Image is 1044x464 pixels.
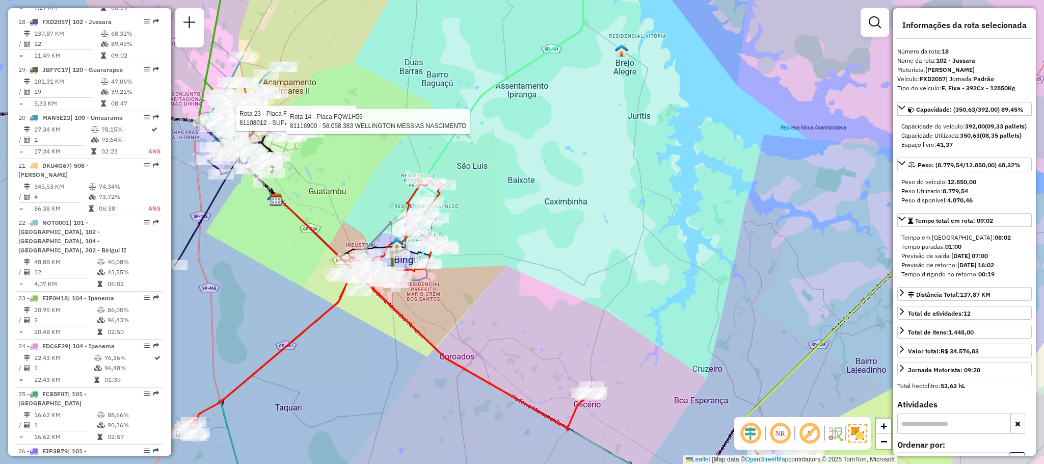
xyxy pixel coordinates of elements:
span: 26 - [18,447,87,464]
span: Tempo total em rota: 09:02 [915,217,993,224]
div: Tipo do veículo: [897,84,1032,93]
td: = [18,146,23,157]
i: % de utilização do peso [97,259,105,265]
span: FDC6F29 [42,342,68,350]
i: Total de Atividades [24,194,30,200]
strong: 350,63 [960,132,980,139]
em: Opções [144,448,150,454]
td: 08:47 [111,98,159,109]
i: % de utilização da cubagem [97,317,105,323]
span: Exibir rótulo [797,421,822,446]
td: ANS [138,203,161,214]
div: Capacidade Utilizada: [901,131,1028,140]
i: % de utilização da cubagem [97,422,105,428]
i: Distância Total [24,31,30,37]
strong: [DATE] 07:00 [951,252,988,260]
span: Ocultar NR [768,421,792,446]
i: % de utilização da cubagem [97,269,105,275]
strong: 41,37 [936,141,953,148]
a: OpenStreetMap [745,456,789,463]
i: Total de Atividades [24,365,30,371]
td: 02:57 [107,432,158,442]
td: 96,43% [107,315,158,325]
i: % de utilização da cubagem [101,89,109,95]
div: Espaço livre: [901,140,1028,149]
strong: 12.850,00 [947,178,976,186]
td: 93,64% [101,135,148,145]
a: Valor total:R$ 34.576,83 [897,344,1032,357]
em: Rota exportada [153,18,159,24]
td: 20,95 KM [34,305,97,315]
i: Total de Atividades [24,137,30,143]
div: Tempo dirigindo no retorno: [901,270,1028,279]
div: Distância Total: [908,290,991,299]
td: 96,48% [104,363,153,373]
strong: 392,00 [965,122,985,130]
i: % de utilização do peso [94,355,102,361]
td: 68,32% [111,29,159,39]
div: Map data © contributors,© 2025 TomTom, Microsoft [683,455,897,464]
strong: [PERSON_NAME] [925,66,975,73]
strong: 1.448,00 [948,328,974,336]
img: 625 UDC Light Campus Universitário [267,193,280,206]
span: | 102 - Jussara [68,18,112,25]
i: Distância Total [24,307,30,313]
span: Total de atividades: [908,310,971,317]
i: Tempo total em rota [97,329,102,335]
i: Distância Total [24,259,30,265]
i: % de utilização da cubagem [101,41,109,47]
td: / [18,363,23,373]
span: | Jornada: [946,75,994,83]
td: 48,88 KM [34,257,97,267]
td: / [18,315,23,325]
td: = [18,375,23,385]
td: 06:38 [98,203,138,214]
em: Opções [144,66,150,72]
td: 39,21% [111,87,159,97]
span: | 120 - Guararapes [68,66,123,73]
span: | 104 - Ipanema [68,342,115,350]
span: | 104 - Ipanema [68,294,114,302]
i: Tempo total em rota [101,53,106,59]
i: Distância Total [24,79,30,85]
img: CDD Araçatuba [270,193,283,207]
div: Previsão de retorno: [901,261,1028,270]
a: Exibir filtros [865,12,885,33]
a: Jornada Motorista: 09:20 [897,363,1032,376]
i: Distância Total [24,412,30,418]
span: 25 - [18,390,87,407]
img: BIRIGUI [390,238,404,251]
td: 40,08% [107,257,158,267]
span: 21 - [18,162,89,178]
a: Peso: (8.779,54/12.850,00) 68,32% [897,158,1032,171]
td: 06:02 [107,279,158,289]
span: Ocultar deslocamento [738,421,763,446]
em: Opções [144,343,150,349]
td: 47,06% [111,76,159,87]
i: % de utilização do peso [101,31,109,37]
img: Fluxo de ruas [827,425,843,442]
em: Opções [144,219,150,225]
td: 88,66% [107,410,158,420]
span: FCE8F07 [42,390,68,398]
span: | 101 - [GEOGRAPHIC_DATA], 102 - [GEOGRAPHIC_DATA], 104 - [GEOGRAPHIC_DATA], 202 - Birigui II [18,219,126,254]
i: Total de Atividades [24,317,30,323]
em: Rota exportada [153,448,159,454]
td: = [18,203,23,214]
em: Rota exportada [153,66,159,72]
strong: [DATE] 16:02 [957,261,994,269]
span: 24 - [18,342,115,350]
div: Total de itens: [908,328,974,337]
td: 10,48 KM [34,327,97,337]
td: 4,07 KM [34,279,97,289]
i: % de utilização da cubagem [91,137,99,143]
td: 101,31 KM [34,76,100,87]
span: 20 - [18,114,123,121]
div: Motorista: [897,65,1032,74]
strong: Padrão [973,75,994,83]
td: = [18,98,23,109]
strong: 8.779,54 [943,187,968,195]
div: Capacidade: (350,63/392,00) 89,45% [897,118,1032,153]
td: 4 [34,192,88,202]
i: Tempo total em rota [91,148,96,154]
